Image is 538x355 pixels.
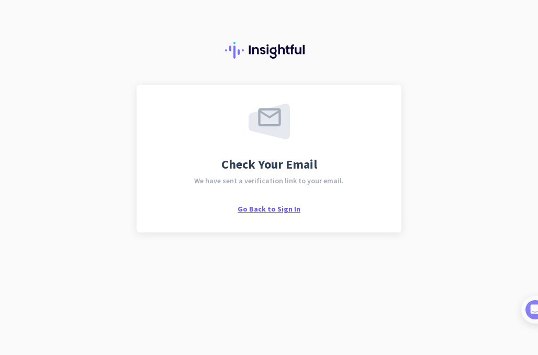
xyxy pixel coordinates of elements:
[221,158,317,171] span: Check Your Email
[194,177,344,184] span: We have sent a verification link to your email.
[225,42,313,59] img: Insightful
[249,104,290,139] img: email-sent
[238,204,300,214] span: Go Back to Sign In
